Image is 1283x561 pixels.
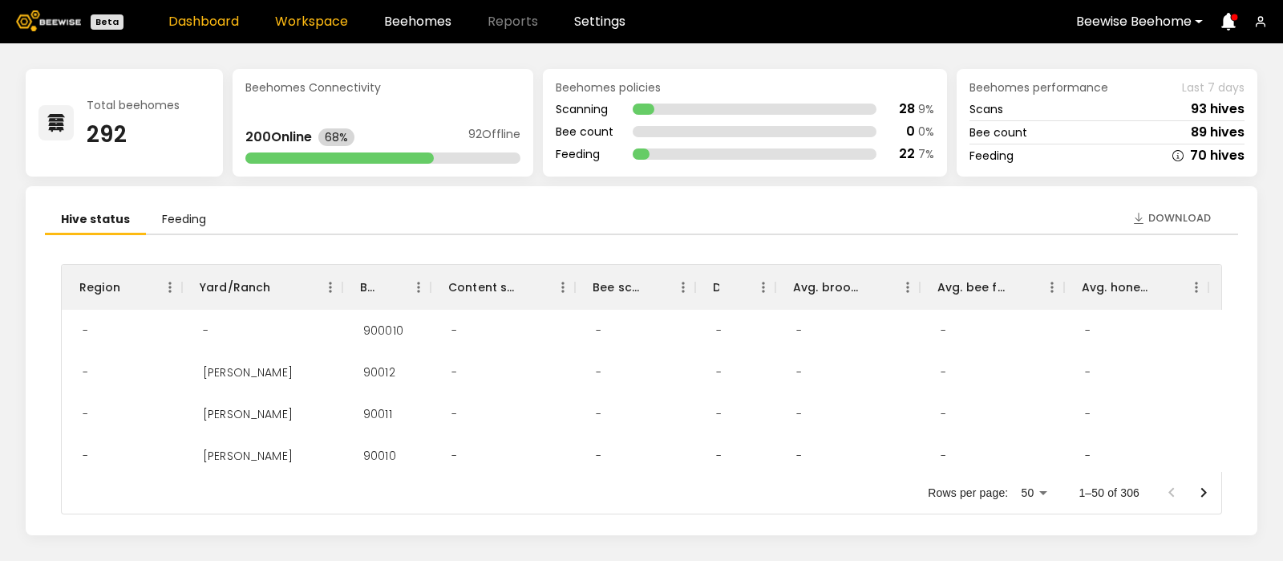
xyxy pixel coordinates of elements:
div: 7 % [918,148,934,160]
div: - [439,393,470,435]
div: Yard/Ranch [182,265,342,310]
span: Last 7 days [1182,82,1245,93]
div: - [703,435,735,477]
span: Beehomes performance [969,82,1108,93]
div: - [439,435,470,477]
div: Scanning [556,104,613,115]
div: 90012 [350,352,408,393]
span: Download [1148,210,1211,226]
div: - [1216,435,1248,477]
div: Bee count [556,126,613,137]
div: Avg. brood frames [793,265,864,310]
div: - [583,310,614,352]
div: 92 Offline [468,128,520,146]
div: Region [79,265,120,310]
div: - [928,352,959,393]
div: Dead hives [713,265,719,310]
div: - [1216,310,1248,352]
div: - [703,352,735,393]
button: Sort [719,276,742,299]
button: Menu [1040,275,1064,299]
div: 9 % [918,104,934,115]
a: Workspace [275,15,348,28]
li: Feeding [146,205,222,235]
div: 292 [87,124,180,146]
button: Go to next page [1188,477,1220,509]
li: Hive status [45,205,146,235]
div: Bee count [969,127,1027,138]
button: Sort [1008,276,1030,299]
div: - [1216,352,1248,393]
div: Feeding [556,148,613,160]
div: - [583,435,614,477]
button: Sort [271,276,293,299]
div: - [1072,310,1103,352]
div: Dead hives [695,265,775,310]
button: Sort [519,276,541,299]
div: Feeding [969,150,1014,161]
div: 68% [318,128,354,146]
button: Sort [639,276,662,299]
button: Menu [751,275,775,299]
div: - [190,310,221,352]
div: - [70,393,101,435]
div: BH ID [342,265,431,310]
div: 28 [899,103,915,116]
div: 93 hives [1191,103,1245,116]
div: - [783,393,815,435]
div: - [928,393,959,435]
div: Bee scan hives [593,265,639,310]
div: Scans [969,104,1003,115]
button: Sort [120,276,143,299]
div: - [583,393,614,435]
div: Stella [190,393,306,435]
button: Menu [551,275,575,299]
button: Menu [318,275,342,299]
div: - [439,310,470,352]
div: - [439,352,470,393]
div: Content scan hives [448,265,519,310]
button: Menu [896,275,920,299]
div: 90010 [350,435,409,477]
div: - [583,352,614,393]
div: BH ID [360,265,374,310]
div: - [783,435,815,477]
div: Beehomes Connectivity [245,82,520,93]
div: 50 [1014,482,1053,505]
a: Dashboard [168,15,239,28]
button: Sort [374,276,397,299]
button: Menu [671,275,695,299]
div: - [1072,435,1103,477]
div: Total beehomes [87,100,180,111]
button: Sort [1152,276,1175,299]
div: - [1072,393,1103,435]
p: Rows per page: [928,485,1008,501]
button: Sort [864,276,886,299]
div: 22 [899,148,915,161]
p: 1–50 of 306 [1079,485,1139,501]
div: Region [62,265,182,310]
span: Reports [488,15,538,28]
div: Beehomes policies [556,82,934,93]
a: Settings [574,15,625,28]
div: - [70,352,101,393]
div: - [703,310,735,352]
div: Beta [91,14,123,30]
div: - [783,310,815,352]
div: Avg. bee frames [937,265,1008,310]
button: Download [1124,205,1219,231]
div: Avg. bee frames [920,265,1064,310]
div: 200 Online [245,131,312,144]
div: Bee scan hives [575,265,695,310]
div: 900010 [350,310,416,352]
div: - [70,435,101,477]
div: Stella [190,435,306,477]
div: Stella [190,352,306,393]
div: - [703,393,735,435]
div: - [783,352,815,393]
div: - [70,310,101,352]
div: - [928,310,959,352]
div: Avg. honey frames [1082,265,1152,310]
div: - [1072,352,1103,393]
div: Yard/Ranch [200,265,271,310]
